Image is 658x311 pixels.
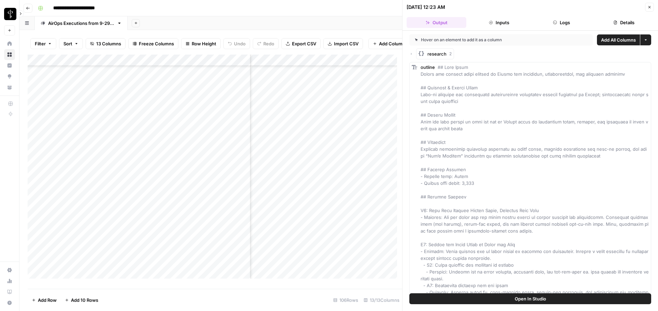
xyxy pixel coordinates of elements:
[361,295,402,306] div: 13/13 Columns
[421,64,435,70] span: outline
[59,38,83,49] button: Sort
[28,295,61,306] button: Add Row
[427,50,447,57] span: research
[4,297,15,308] button: Help + Support
[263,40,274,47] span: Redo
[234,40,246,47] span: Undo
[4,286,15,297] a: Learning Hub
[449,51,452,57] span: 2
[4,82,15,93] a: Your Data
[4,265,15,276] a: Settings
[128,38,178,49] button: Freeze Columns
[35,40,46,47] span: Filter
[409,293,651,304] button: Open In Studio
[4,71,15,82] a: Opportunities
[4,276,15,286] a: Usage
[4,38,15,49] a: Home
[4,49,15,60] a: Browse
[192,40,216,47] span: Row Height
[601,36,636,43] span: Add All Columns
[281,38,321,49] button: Export CSV
[532,17,591,28] button: Logs
[35,16,128,30] a: AirOps Executions from [DATE]
[30,38,56,49] button: Filter
[379,40,405,47] span: Add Column
[407,4,445,11] div: [DATE] 12:23 AM
[48,20,114,27] div: AirOps Executions from [DATE]
[63,40,72,47] span: Sort
[515,295,546,302] span: Open In Studio
[594,17,654,28] button: Details
[61,295,102,306] button: Add 10 Rows
[416,48,454,59] button: research2
[4,8,16,20] img: LP Production Workloads Logo
[38,297,57,303] span: Add Row
[407,17,466,28] button: Output
[323,38,363,49] button: Import CSV
[415,37,545,43] div: Hover on an element to add it as a column
[4,60,15,71] a: Insights
[181,38,221,49] button: Row Height
[334,40,359,47] span: Import CSV
[71,297,98,303] span: Add 10 Rows
[139,40,174,47] span: Freeze Columns
[331,295,361,306] div: 106 Rows
[253,38,279,49] button: Redo
[4,5,15,23] button: Workspace: LP Production Workloads
[86,38,126,49] button: 13 Columns
[597,34,640,45] button: Add All Columns
[96,40,121,47] span: 13 Columns
[223,38,250,49] button: Undo
[368,38,410,49] button: Add Column
[469,17,529,28] button: Inputs
[292,40,316,47] span: Export CSV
